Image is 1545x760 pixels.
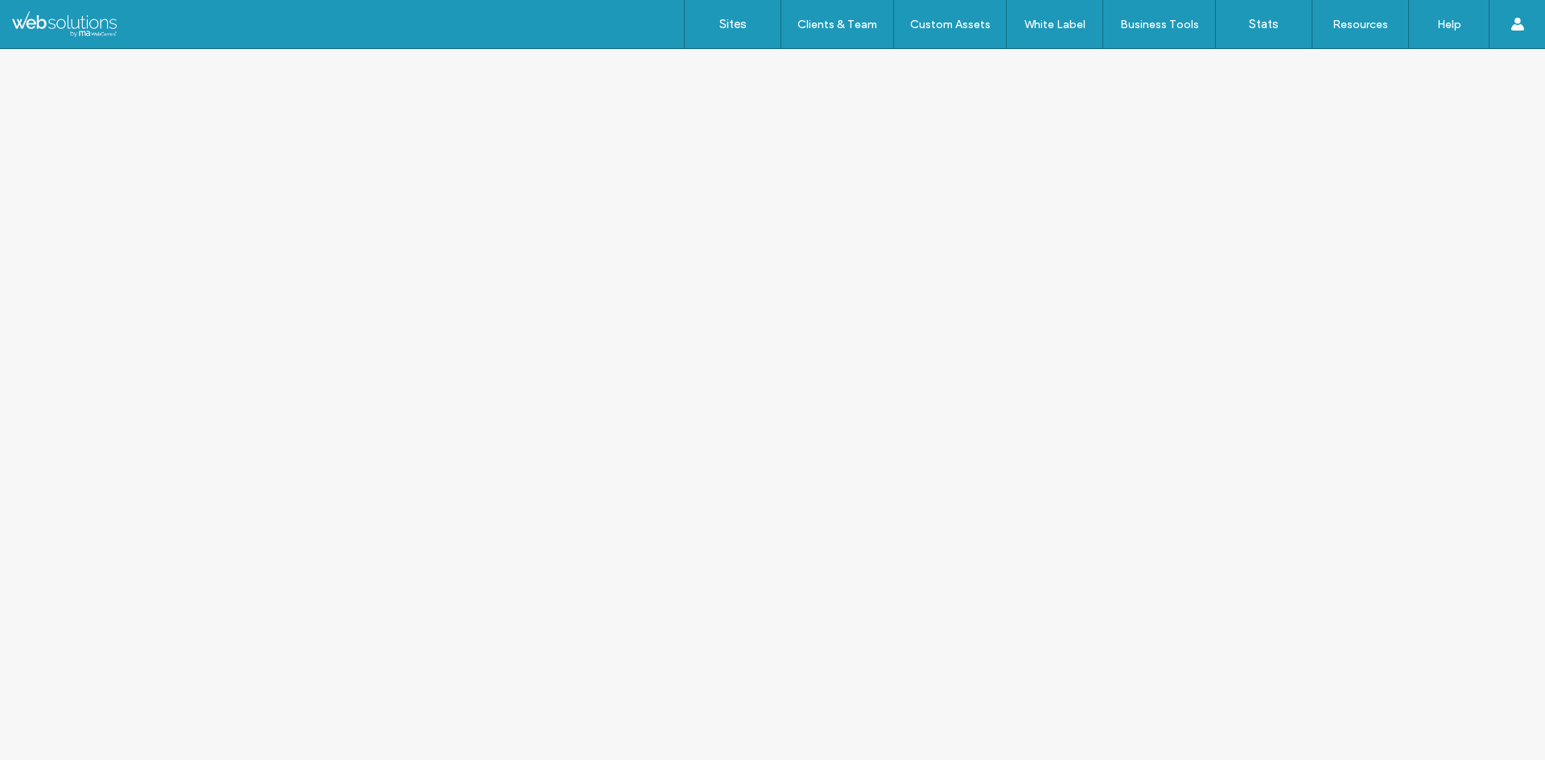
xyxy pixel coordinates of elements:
[1437,18,1461,31] label: Help
[1120,18,1199,31] label: Business Tools
[1333,18,1388,31] label: Resources
[910,18,991,31] label: Custom Assets
[1249,17,1279,31] label: Stats
[1024,18,1086,31] label: White Label
[797,18,877,31] label: Clients & Team
[719,17,747,31] label: Sites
